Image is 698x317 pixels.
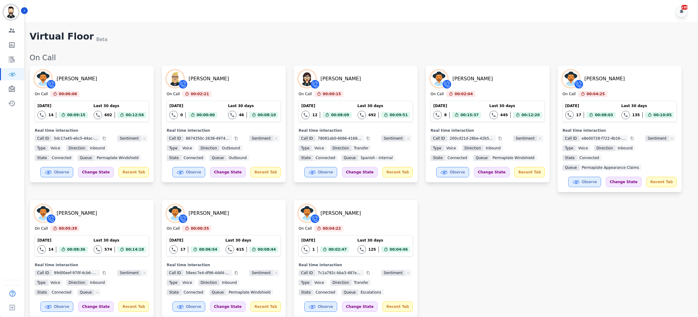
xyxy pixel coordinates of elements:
span: Permaplate Windshield [94,155,141,161]
span: Queue [473,155,490,161]
span: 00:09:51 [390,112,408,118]
div: Change State [474,167,510,177]
span: 00:04:25 [587,91,605,97]
span: 00:00:00 [197,112,215,118]
span: inbound [219,280,239,286]
span: Observe [450,170,465,175]
div: 14 [48,247,54,252]
span: 00:04:46 [390,246,408,253]
div: Recent Tab [119,167,149,177]
span: Observe [582,179,597,184]
span: Sentiment [381,270,405,276]
button: Observe [304,167,337,177]
span: Sentiment [117,270,141,276]
span: - [141,270,147,276]
span: Direction [462,145,483,151]
span: transfer [351,280,371,286]
div: Last 30 days [358,238,410,243]
div: [PERSON_NAME] [188,75,229,82]
span: 00:08:10 [258,112,276,118]
div: Recent Tab [646,177,677,187]
img: Avatar [299,205,316,222]
span: 00:06:06 [59,91,77,97]
span: connected [313,289,338,295]
span: 00:02:21 [191,91,209,97]
button: Observe [40,301,73,312]
div: Recent Tab [514,167,545,177]
span: 00:05:39 [59,225,77,232]
span: 00:08:09 [331,112,349,118]
span: Escalations [358,289,384,295]
span: Call ID [35,270,51,276]
span: 78081ab0-6066-4168-b457-7ca6ba42d8f3 [315,135,364,141]
span: 00:09:15 [67,112,85,118]
span: Type [299,280,312,286]
span: 8674350c-2638-4974-990e-d8e54ce102c0 [183,135,232,141]
div: [PERSON_NAME] [188,210,229,217]
span: Type [562,145,576,151]
span: 5dc17a45-ebc5-44ac-8c64-74effd2edfac [51,135,100,141]
span: 00:14:18 [126,246,144,253]
img: Avatar [167,205,184,222]
span: voice [48,280,63,286]
span: - [273,270,279,276]
span: Sentiment [381,135,405,141]
span: Sentiment [513,135,537,141]
div: Last 30 days [228,103,278,108]
span: connected [49,289,74,295]
div: Real time interaction [167,263,281,267]
div: Real time interaction [35,128,149,133]
div: [DATE] [37,103,88,108]
span: Queue [209,289,226,295]
img: Bordered avatar [4,5,18,19]
img: Avatar [562,70,579,87]
span: outbound [219,145,243,151]
span: Call ID [167,270,183,276]
div: +99 [681,5,688,10]
div: On Call [29,53,692,63]
div: 125 [368,247,376,252]
span: Sentiment [249,135,273,141]
span: 00:15:37 [461,112,479,118]
span: Type [35,145,48,151]
div: Change State [78,301,114,312]
div: [DATE] [301,238,349,243]
span: voice [312,280,327,286]
span: voice [180,145,195,151]
span: voice [48,145,63,151]
span: connected [577,155,602,161]
div: Change State [342,301,378,312]
div: Last 30 days [94,103,147,108]
button: Observe [172,301,205,312]
span: - [669,135,675,141]
span: Call ID [35,135,51,141]
span: 00:04:22 [323,225,341,232]
button: Observe [568,177,601,187]
span: Direction [330,145,351,151]
div: 492 [368,113,376,117]
div: 1 [312,247,315,252]
span: Call ID [430,135,447,141]
span: State [167,155,181,161]
div: Change State [606,177,641,187]
span: 00:06:54 [199,246,217,253]
span: Direction [66,280,88,286]
div: [DATE] [565,103,615,108]
div: On Call [299,226,312,232]
span: Type [430,145,444,151]
span: 00:10:05 [654,112,672,118]
span: voice [312,145,327,151]
span: Observe [54,170,69,175]
span: Observe [318,170,333,175]
div: On Call [167,226,180,232]
div: Real time interaction [430,128,545,133]
div: 17 [576,113,581,117]
div: [DATE] [37,238,88,243]
span: Queue [341,155,358,161]
span: voice [180,280,195,286]
div: On Call [167,92,180,97]
div: Last 30 days [358,103,410,108]
div: 17 [180,247,185,252]
img: Avatar [35,205,52,222]
span: Observe [318,304,333,309]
